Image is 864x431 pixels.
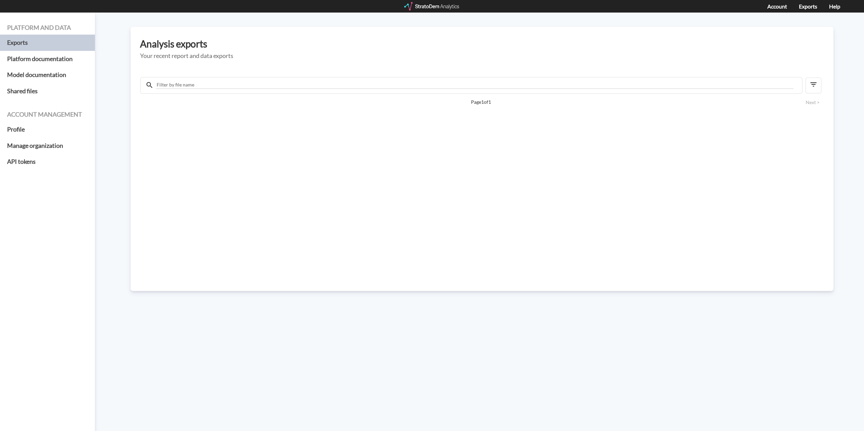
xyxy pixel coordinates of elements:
a: Model documentation [7,67,88,83]
a: Platform documentation [7,51,88,67]
a: Exports [7,35,88,51]
a: Account [767,3,787,9]
h4: Platform and data [7,24,88,31]
a: Exports [799,3,817,9]
a: Profile [7,121,88,138]
span: Page 1 of 1 [164,99,798,105]
button: Next > [804,99,822,106]
h3: Analysis exports [140,39,824,49]
h5: Your recent report and data exports [140,53,824,59]
input: Filter by file name [156,81,793,89]
a: Shared files [7,83,88,99]
a: Help [829,3,840,9]
a: API tokens [7,154,88,170]
h4: Account management [7,111,88,118]
a: Manage organization [7,138,88,154]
